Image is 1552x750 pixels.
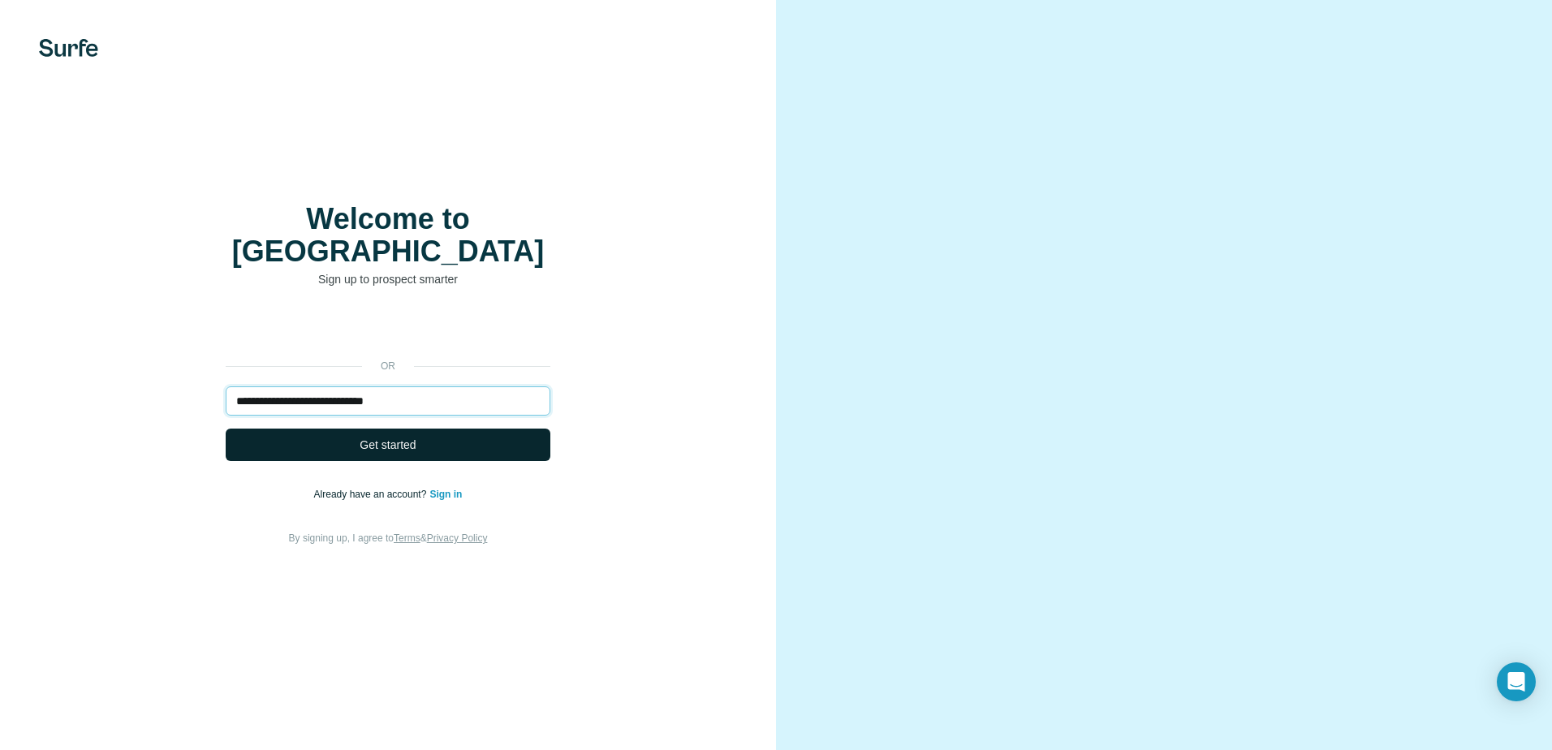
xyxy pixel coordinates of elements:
[226,203,550,268] h1: Welcome to [GEOGRAPHIC_DATA]
[394,532,420,544] a: Terms
[360,437,416,453] span: Get started
[314,489,430,500] span: Already have an account?
[226,429,550,461] button: Get started
[427,532,488,544] a: Privacy Policy
[1218,16,1536,235] iframe: Dialoogvenster Inloggen met Google
[39,39,98,57] img: Surfe's logo
[362,359,414,373] p: or
[429,489,462,500] a: Sign in
[218,312,558,347] iframe: Knop Inloggen met Google
[226,271,550,287] p: Sign up to prospect smarter
[289,532,488,544] span: By signing up, I agree to &
[1497,662,1536,701] div: Open Intercom Messenger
